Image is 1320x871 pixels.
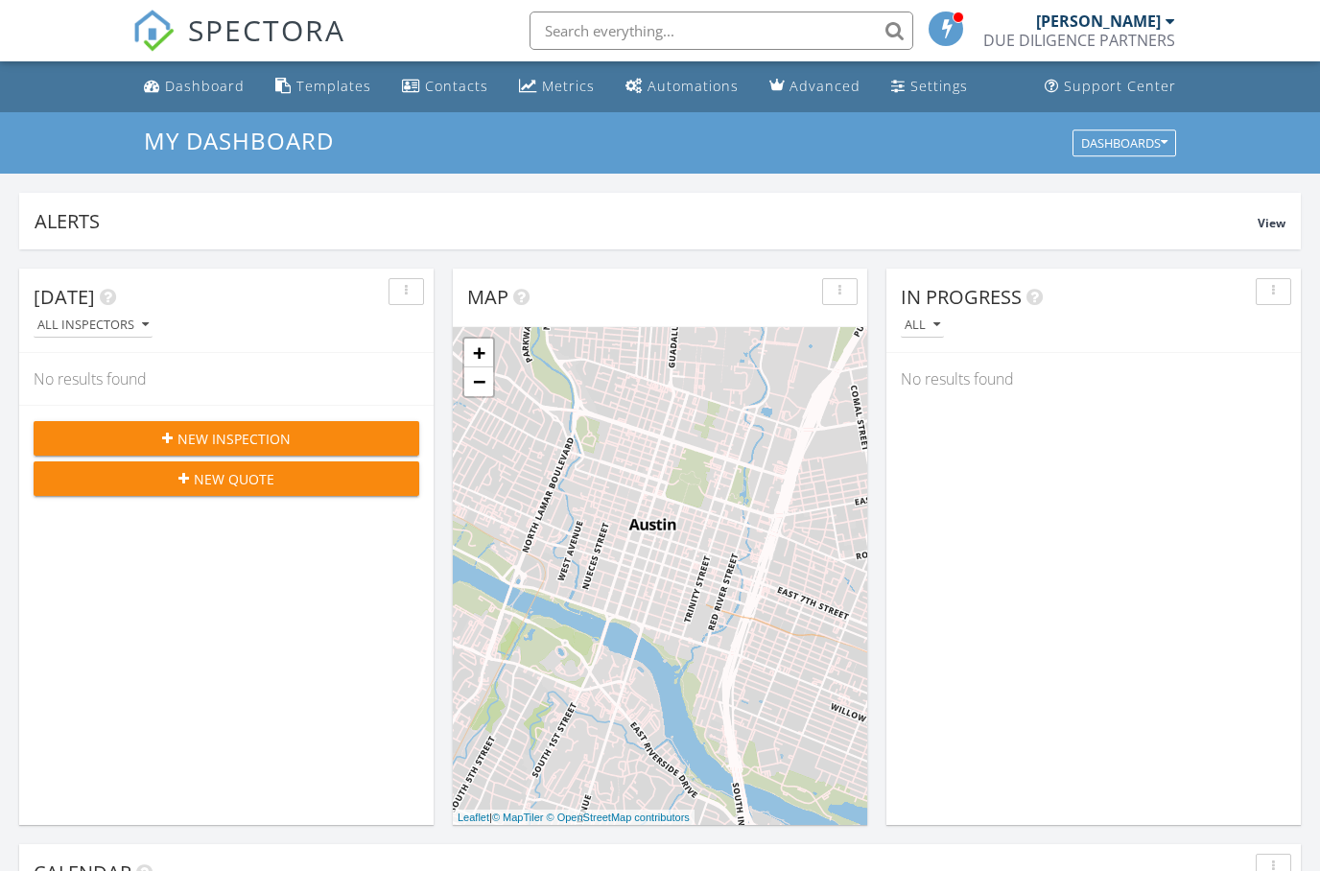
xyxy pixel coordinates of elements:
input: Search everything... [530,12,913,50]
div: Templates [296,77,371,95]
a: Dashboard [136,69,252,105]
a: Support Center [1037,69,1184,105]
div: | [453,810,695,826]
div: Alerts [35,208,1258,234]
a: Metrics [511,69,602,105]
div: No results found [886,353,1301,405]
span: View [1258,215,1285,231]
div: All [905,318,940,332]
a: Contacts [394,69,496,105]
a: SPECTORA [132,26,345,66]
span: New Inspection [177,429,291,449]
a: Automations (Basic) [618,69,746,105]
div: Dashboard [165,77,245,95]
div: Metrics [542,77,595,95]
button: New Inspection [34,421,419,456]
div: Support Center [1064,77,1176,95]
button: All [901,313,944,339]
a: Advanced [762,69,868,105]
a: Settings [884,69,976,105]
div: Contacts [425,77,488,95]
a: Templates [268,69,379,105]
a: Zoom in [464,339,493,367]
a: Leaflet [458,812,489,823]
button: New Quote [34,461,419,496]
img: The Best Home Inspection Software - Spectora [132,10,175,52]
a: © OpenStreetMap contributors [547,812,690,823]
span: [DATE] [34,284,95,310]
div: Advanced [790,77,860,95]
span: New Quote [194,469,274,489]
div: Automations [648,77,739,95]
span: SPECTORA [188,10,345,50]
span: Map [467,284,508,310]
div: All Inspectors [37,318,149,332]
div: No results found [19,353,434,405]
div: Dashboards [1081,136,1167,150]
div: [PERSON_NAME] [1036,12,1161,31]
a: Zoom out [464,367,493,396]
button: All Inspectors [34,313,153,339]
div: DUE DILIGENCE PARTNERS [983,31,1175,50]
span: In Progress [901,284,1022,310]
a: © MapTiler [492,812,544,823]
button: Dashboards [1072,129,1176,156]
span: My Dashboard [144,125,334,156]
div: Settings [910,77,968,95]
